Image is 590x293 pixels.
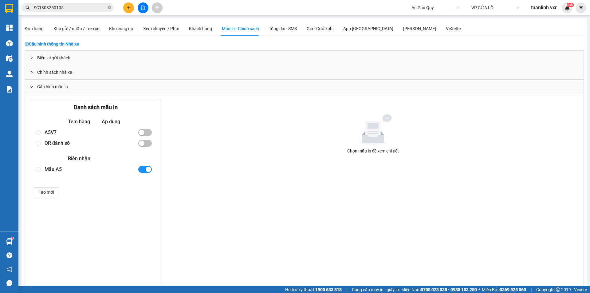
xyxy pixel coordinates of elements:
div: Khách hàng [189,25,212,32]
span: Giá - Cước phí [307,26,333,31]
strong: 1900 633 818 [315,287,342,292]
div: Biên lai gửi khách [25,51,584,65]
span: Đơn hàng [25,26,44,31]
div: Mẫu A5 [45,164,133,175]
span: Tổng đài - SMS [269,26,297,31]
span: ⚪️ [478,288,480,291]
div: Chính sách nhà xe [25,65,584,79]
div: Biên nhận [68,155,99,162]
span: Miền Bắc [482,286,526,293]
span: Tạo mới [39,189,54,196]
img: warehouse-icon [6,55,13,62]
span: Hỗ trợ kỹ thuật: [285,286,342,293]
div: Cấu hình mẫu in [25,80,584,94]
sup: NaN [566,3,574,7]
input: Tìm tên, số ĐT hoặc mã đơn [34,4,106,11]
sup: 1 [12,237,14,239]
span: right [30,70,33,74]
button: caret-down [576,2,586,13]
span: file-add [141,6,145,10]
span: | [346,286,347,293]
span: Cấu hình mẫu in [37,83,68,90]
span: An Phú Quý [411,3,459,12]
img: warehouse-icon [6,71,13,77]
span: VP CỬA LÒ [471,3,519,12]
span: notification [6,266,12,272]
span: right [30,56,33,60]
span: | [531,286,532,293]
span: tuanlinh.vxr [526,4,562,11]
span: Chính sách nhà xe [37,69,72,76]
span: plus [127,6,131,10]
div: Chọn mẫu in để xem chi tiết [170,148,576,154]
span: Kho gửi / nhận / Trên xe [53,26,99,31]
span: caret-down [578,5,584,10]
div: Tem hàng [68,118,99,125]
div: [PERSON_NAME] [403,25,436,32]
button: plus [123,2,134,13]
div: VeXeRe [446,25,461,32]
span: aim [155,6,159,10]
img: dashboard-icon [6,25,13,31]
span: Cung cấp máy in - giấy in: [352,286,400,293]
span: right [30,85,33,89]
img: solution-icon [6,86,13,93]
strong: 0369 525 060 [500,287,526,292]
div: Áp dụng [102,118,120,125]
span: Miền Nam [401,286,477,293]
div: App [GEOGRAPHIC_DATA] [343,25,393,32]
span: search [26,6,30,10]
span: close-circle [108,6,111,9]
button: file-add [138,2,148,13]
img: icon-new-feature [564,5,570,10]
span: Xem chuyến / Phơi [143,26,179,31]
div: QR đánh số [45,138,133,148]
img: logo-vxr [5,4,13,13]
div: Danh sách mẫu in [74,103,118,112]
div: Kho công nợ [109,25,133,32]
img: warehouse-icon [6,238,13,245]
img: warehouse-icon [6,40,13,46]
div: Cấu hình thông tin Nhà xe [25,41,584,47]
span: copyright [556,287,560,292]
span: Mẫu in - Chính sách [222,26,259,31]
button: Tạo mới [34,187,59,197]
button: aim [152,2,163,13]
div: A5V7 [45,127,133,138]
strong: 0708 023 035 - 0935 103 250 [421,287,477,292]
span: message [6,280,12,286]
span: setting [25,42,29,46]
span: close-circle [108,5,111,11]
span: question-circle [6,252,12,258]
